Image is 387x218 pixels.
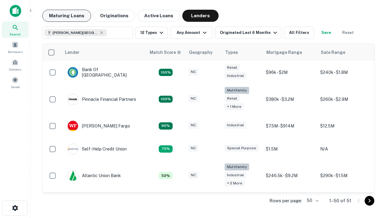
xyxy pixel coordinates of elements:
[220,29,279,36] div: Originated Last 6 Months
[225,87,249,94] div: Multifamily
[269,197,302,204] p: Rows per page:
[225,145,259,152] div: Special Purpose
[188,95,198,102] div: NC
[263,44,317,61] th: Mortgage Range
[53,30,98,35] span: [PERSON_NAME][GEOGRAPHIC_DATA], [GEOGRAPHIC_DATA]
[188,68,198,75] div: NC
[67,144,127,154] div: Self-help Credit Union
[215,27,281,39] button: Originated Last 6 Months
[284,27,314,39] button: All Filters
[225,103,244,110] div: + 1 more
[150,49,180,56] h6: Match Score
[67,121,130,131] div: [PERSON_NAME] Fargo
[10,32,21,37] span: Search
[317,61,372,84] td: $240k - $1.8M
[317,27,336,39] button: Save your search to get updates of matches that match your search criteria.
[317,84,372,114] td: $260k - $2.9M
[9,67,21,72] span: Contacts
[10,5,21,17] img: capitalize-icon.png
[67,67,140,78] div: Bank Of [GEOGRAPHIC_DATA]
[93,10,135,22] button: Originations
[68,170,78,181] img: picture
[189,49,213,56] div: Geography
[263,84,317,114] td: $380k - $3.2M
[42,10,91,22] button: Maturing Loans
[188,172,198,179] div: NC
[170,27,213,39] button: Any Amount
[321,49,345,56] div: Sale Range
[263,61,317,84] td: $96k - $2M
[317,137,372,160] td: N/A
[365,196,374,206] button: Go to next page
[159,172,173,179] div: Matching Properties: 7, hasApolloMatch: undefined
[263,160,317,191] td: $246.5k - $9.2M
[225,180,245,187] div: + 2 more
[225,163,249,170] div: Multifamily
[11,84,20,89] span: Saved
[222,44,263,61] th: Types
[67,94,136,105] div: Pinnacle Financial Partners
[225,49,238,56] div: Types
[159,69,173,76] div: Matching Properties: 14, hasApolloMatch: undefined
[317,160,372,191] td: $290k - $1.5M
[67,170,121,181] div: Atlantic Union Bank
[317,114,372,137] td: $12.5M
[150,49,181,56] div: Capitalize uses an advanced AI algorithm to match your search with the best lender. The match sco...
[2,74,28,91] a: Saved
[225,172,246,179] div: Industrial
[317,44,372,61] th: Sale Range
[263,137,317,160] td: $1.5M
[182,10,219,22] button: Lenders
[159,96,173,103] div: Matching Properties: 24, hasApolloMatch: undefined
[304,196,320,205] div: 50
[225,122,246,129] div: Industrial
[68,67,78,78] img: picture
[188,122,198,129] div: NC
[338,27,358,39] button: Reset
[8,49,22,54] span: Borrowers
[357,170,387,199] iframe: Chat Widget
[225,72,246,79] div: Industrial
[266,49,302,56] div: Mortgage Range
[68,144,78,154] img: picture
[159,122,173,130] div: Matching Properties: 12, hasApolloMatch: undefined
[135,27,168,39] button: 12 Types
[225,64,240,71] div: Retail
[2,39,28,55] a: Borrowers
[61,44,146,61] th: Lender
[159,145,173,153] div: Matching Properties: 10, hasApolloMatch: undefined
[146,44,185,61] th: Capitalize uses an advanced AI algorithm to match your search with the best lender. The match sco...
[185,44,222,61] th: Geography
[2,57,28,73] a: Contacts
[68,121,78,131] img: picture
[68,94,78,104] img: picture
[329,197,351,204] p: 1–50 of 51
[263,114,317,137] td: $7.5M - $914M
[2,21,28,38] a: Search
[188,145,198,152] div: NC
[65,49,80,56] div: Lender
[225,95,240,102] div: Retail
[138,10,180,22] button: Active Loans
